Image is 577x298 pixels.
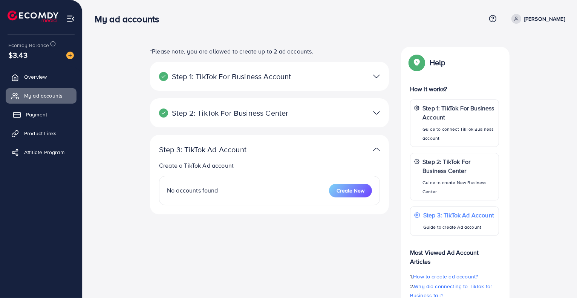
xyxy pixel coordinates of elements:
[508,14,565,24] a: [PERSON_NAME]
[329,184,372,197] button: Create New
[6,126,77,141] a: Product Links
[410,56,424,69] img: Popup guide
[413,273,478,280] span: How to create ad account?
[6,69,77,84] a: Overview
[545,264,571,292] iframe: Chat
[159,161,383,170] p: Create a TikTok Ad account
[66,52,74,59] img: image
[423,211,494,220] p: Step 3: TikTok Ad Account
[6,88,77,103] a: My ad accounts
[410,242,499,266] p: Most Viewed Ad Account Articles
[26,111,47,118] span: Payment
[373,107,380,118] img: TikTok partner
[24,148,64,156] span: Affiliate Program
[8,11,58,22] img: logo
[337,187,364,194] span: Create New
[410,272,499,281] p: 1.
[373,144,380,155] img: TikTok partner
[95,14,165,24] h3: My ad accounts
[167,186,218,194] span: No accounts found
[159,109,302,118] p: Step 2: TikTok For Business Center
[159,72,302,81] p: Step 1: TikTok For Business Account
[422,104,495,122] p: Step 1: TikTok For Business Account
[524,14,565,23] p: [PERSON_NAME]
[422,157,495,175] p: Step 2: TikTok For Business Center
[24,130,57,137] span: Product Links
[8,41,49,49] span: Ecomdy Balance
[422,125,495,143] p: Guide to connect TikTok Business account
[8,49,28,60] span: $3.43
[6,107,77,122] a: Payment
[159,145,302,154] p: Step 3: TikTok Ad Account
[24,92,63,99] span: My ad accounts
[24,73,47,81] span: Overview
[150,47,389,56] p: *Please note, you are allowed to create up to 2 ad accounts.
[430,58,445,67] p: Help
[410,84,499,93] p: How it works?
[66,14,75,23] img: menu
[423,223,494,232] p: Guide to create Ad account
[422,178,495,196] p: Guide to create New Business Center
[373,71,380,82] img: TikTok partner
[6,145,77,160] a: Affiliate Program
